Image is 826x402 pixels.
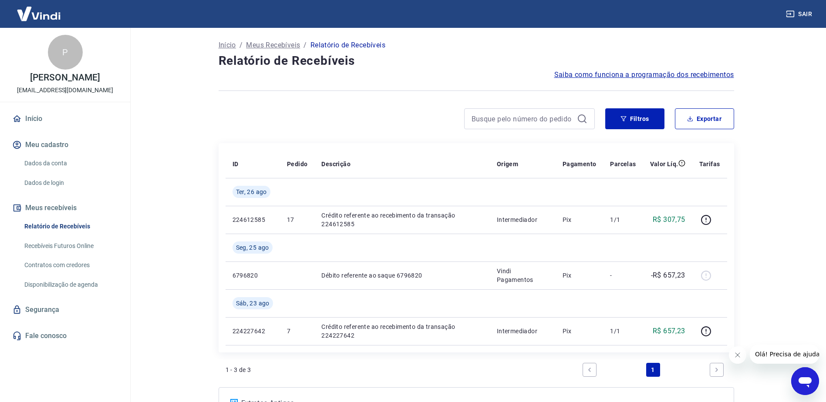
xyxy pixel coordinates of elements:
[226,365,251,374] p: 1 - 3 de 3
[219,52,734,70] h4: Relatório de Recebíveis
[610,271,636,280] p: -
[30,73,100,82] p: [PERSON_NAME]
[610,215,636,224] p: 1/1
[5,6,73,13] span: Olá! Precisa de ajuda?
[233,327,273,335] p: 224227642
[675,108,734,129] button: Exportar
[21,154,120,172] a: Dados da conta
[563,271,597,280] p: Pix
[563,215,597,224] p: Pix
[497,327,549,335] p: Intermediador
[233,160,239,168] p: ID
[563,160,597,168] p: Pagamento
[10,135,120,154] button: Meu cadastro
[646,363,660,377] a: Page 1 is your current page
[554,70,734,80] a: Saiba como funciona a programação dos recebimentos
[610,160,636,168] p: Parcelas
[246,40,300,50] a: Meus Recebíveis
[287,160,307,168] p: Pedido
[10,109,120,128] a: Início
[321,160,351,168] p: Descrição
[236,299,270,308] span: Sáb, 23 ago
[21,276,120,294] a: Disponibilização de agenda
[651,270,685,281] p: -R$ 657,23
[784,6,816,22] button: Sair
[497,160,518,168] p: Origem
[21,174,120,192] a: Dados de login
[710,363,724,377] a: Next page
[750,345,819,364] iframe: Mensagem da empresa
[729,346,746,364] iframe: Fechar mensagem
[605,108,664,129] button: Filtros
[497,215,549,224] p: Intermediador
[233,215,273,224] p: 224612585
[610,327,636,335] p: 1/1
[303,40,307,50] p: /
[233,271,273,280] p: 6796820
[21,256,120,274] a: Contratos com credores
[236,243,269,252] span: Seg, 25 ago
[21,218,120,235] a: Relatório de Recebíveis
[10,198,120,218] button: Meus recebíveis
[219,40,236,50] a: Início
[699,160,720,168] p: Tarifas
[563,327,597,335] p: Pix
[239,40,243,50] p: /
[583,363,597,377] a: Previous page
[287,215,307,224] p: 17
[321,271,483,280] p: Débito referente ao saque 6796820
[310,40,385,50] p: Relatório de Recebíveis
[10,0,67,27] img: Vindi
[650,160,678,168] p: Valor Líq.
[321,322,483,340] p: Crédito referente ao recebimento da transação 224227642
[287,327,307,335] p: 7
[579,359,727,380] ul: Pagination
[21,237,120,255] a: Recebíveis Futuros Online
[10,326,120,345] a: Fale conosco
[497,267,549,284] p: Vindi Pagamentos
[653,326,685,336] p: R$ 657,23
[17,86,113,95] p: [EMAIL_ADDRESS][DOMAIN_NAME]
[653,214,685,225] p: R$ 307,75
[236,188,267,196] span: Ter, 26 ago
[48,35,83,70] div: P
[472,112,573,125] input: Busque pelo número do pedido
[321,211,483,228] p: Crédito referente ao recebimento da transação 224612585
[791,367,819,395] iframe: Botão para abrir a janela de mensagens
[10,300,120,319] a: Segurança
